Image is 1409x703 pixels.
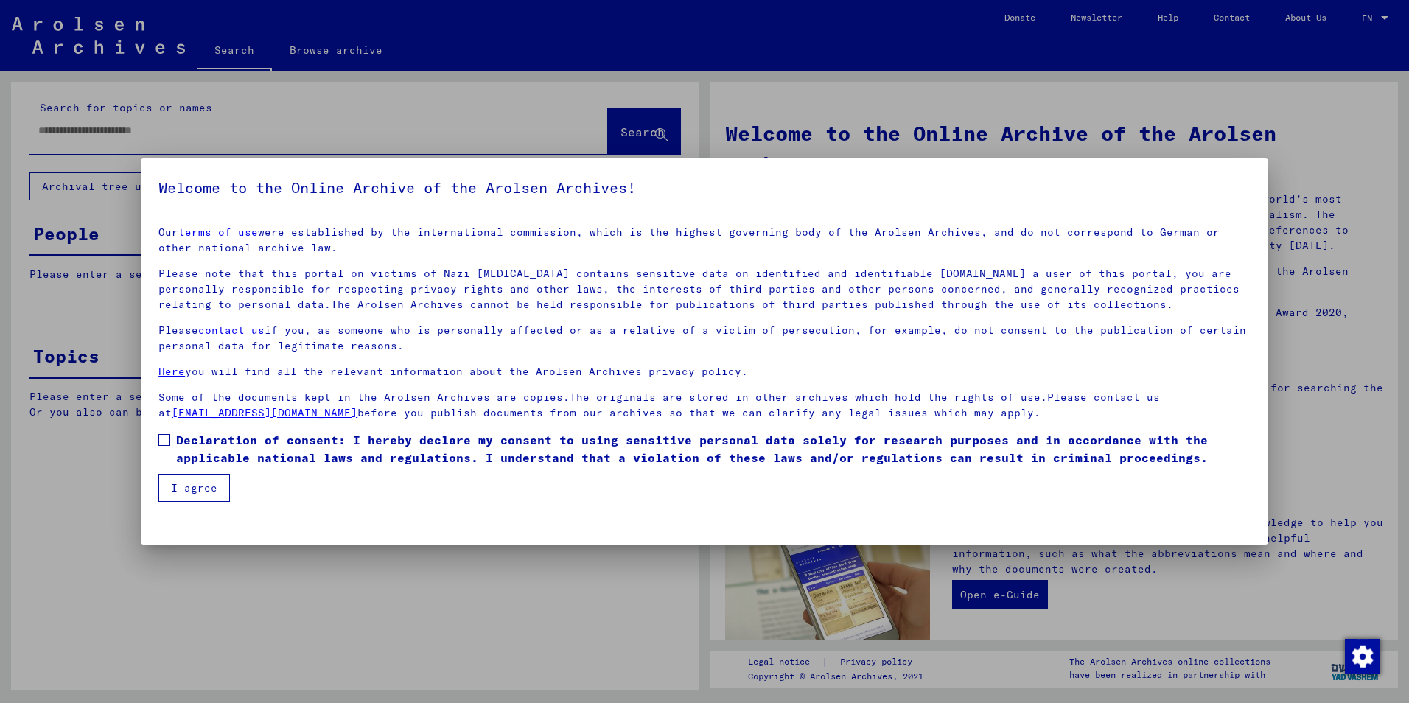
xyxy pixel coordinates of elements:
p: Please note that this portal on victims of Nazi [MEDICAL_DATA] contains sensitive data on identif... [158,266,1251,312]
p: Please if you, as someone who is personally affected or as a relative of a victim of persecution,... [158,323,1251,354]
p: Our were established by the international commission, which is the highest governing body of the ... [158,225,1251,256]
a: [EMAIL_ADDRESS][DOMAIN_NAME] [172,406,357,419]
span: Declaration of consent: I hereby declare my consent to using sensitive personal data solely for r... [176,431,1251,466]
p: you will find all the relevant information about the Arolsen Archives privacy policy. [158,364,1251,380]
a: Here [158,365,185,378]
p: Some of the documents kept in the Arolsen Archives are copies.The originals are stored in other a... [158,390,1251,421]
img: Change consent [1345,639,1380,674]
button: I agree [158,474,230,502]
a: contact us [198,323,265,337]
h5: Welcome to the Online Archive of the Arolsen Archives! [158,176,1251,200]
a: terms of use [178,225,258,239]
